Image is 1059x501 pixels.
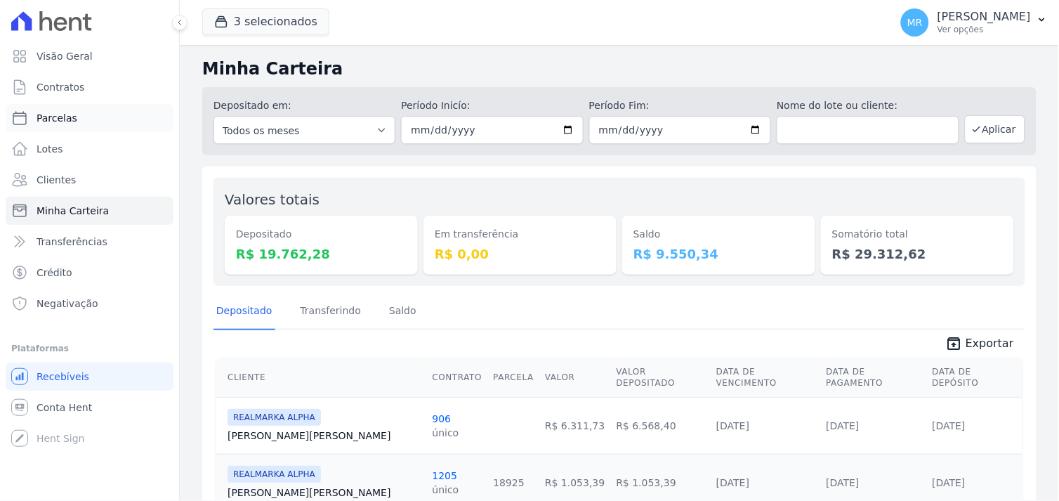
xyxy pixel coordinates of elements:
[890,3,1059,42] button: MR [PERSON_NAME] Ver opções
[202,56,1037,82] h2: Minha Carteira
[6,259,173,287] a: Crédito
[832,227,1003,242] dt: Somatório total
[6,104,173,132] a: Parcelas
[711,358,820,398] th: Data de Vencimento
[228,429,421,443] a: [PERSON_NAME][PERSON_NAME]
[228,466,321,483] span: REALMARKA ALPHA
[228,486,421,500] a: [PERSON_NAME][PERSON_NAME]
[37,142,63,156] span: Lotes
[938,10,1031,24] p: [PERSON_NAME]
[236,227,407,242] dt: Depositado
[6,135,173,163] a: Lotes
[946,335,963,352] i: unarchive
[826,420,859,431] a: [DATE]
[6,289,173,318] a: Negativação
[6,166,173,194] a: Clientes
[37,173,76,187] span: Clientes
[539,397,610,454] td: R$ 6.311,73
[777,98,959,113] label: Nome do lote ou cliente:
[37,111,77,125] span: Parcelas
[611,397,711,454] td: R$ 6.568,40
[236,245,407,263] dd: R$ 19.762,28
[401,98,583,113] label: Período Inicío:
[386,294,419,330] a: Saldo
[589,98,771,113] label: Período Fim:
[966,335,1014,352] span: Exportar
[202,8,329,35] button: 3 selecionados
[6,197,173,225] a: Minha Carteira
[11,340,168,357] div: Plataformas
[6,42,173,70] a: Visão Geral
[6,393,173,422] a: Conta Hent
[37,266,72,280] span: Crédito
[435,245,605,263] dd: R$ 0,00
[213,100,291,111] label: Depositado em:
[820,358,926,398] th: Data de Pagamento
[938,24,1031,35] p: Ver opções
[927,358,1022,398] th: Data de Depósito
[6,73,173,101] a: Contratos
[6,363,173,391] a: Recebíveis
[37,370,89,384] span: Recebíveis
[37,204,109,218] span: Minha Carteira
[432,483,459,497] div: único
[539,358,610,398] th: Valor
[633,245,804,263] dd: R$ 9.550,34
[37,49,93,63] span: Visão Geral
[716,420,749,431] a: [DATE]
[432,470,457,481] a: 1205
[37,297,98,311] span: Negativação
[37,80,84,94] span: Contratos
[493,477,525,488] a: 18925
[832,245,1003,263] dd: R$ 29.312,62
[228,409,321,426] span: REALMARKA ALPHA
[611,358,711,398] th: Valor Depositado
[907,18,923,27] span: MR
[826,477,859,488] a: [DATE]
[426,358,487,398] th: Contrato
[225,191,320,208] label: Valores totais
[432,426,459,440] div: único
[487,358,539,398] th: Parcela
[298,294,364,330] a: Transferindo
[633,227,804,242] dt: Saldo
[935,335,1025,355] a: unarchive Exportar
[37,401,92,415] span: Conta Hent
[716,477,749,488] a: [DATE]
[965,115,1025,143] button: Aplicar
[216,358,426,398] th: Cliente
[933,420,966,431] a: [DATE]
[435,227,605,242] dt: Em transferência
[6,228,173,256] a: Transferências
[37,235,107,249] span: Transferências
[213,294,275,330] a: Depositado
[432,413,451,424] a: 906
[933,477,966,488] a: [DATE]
